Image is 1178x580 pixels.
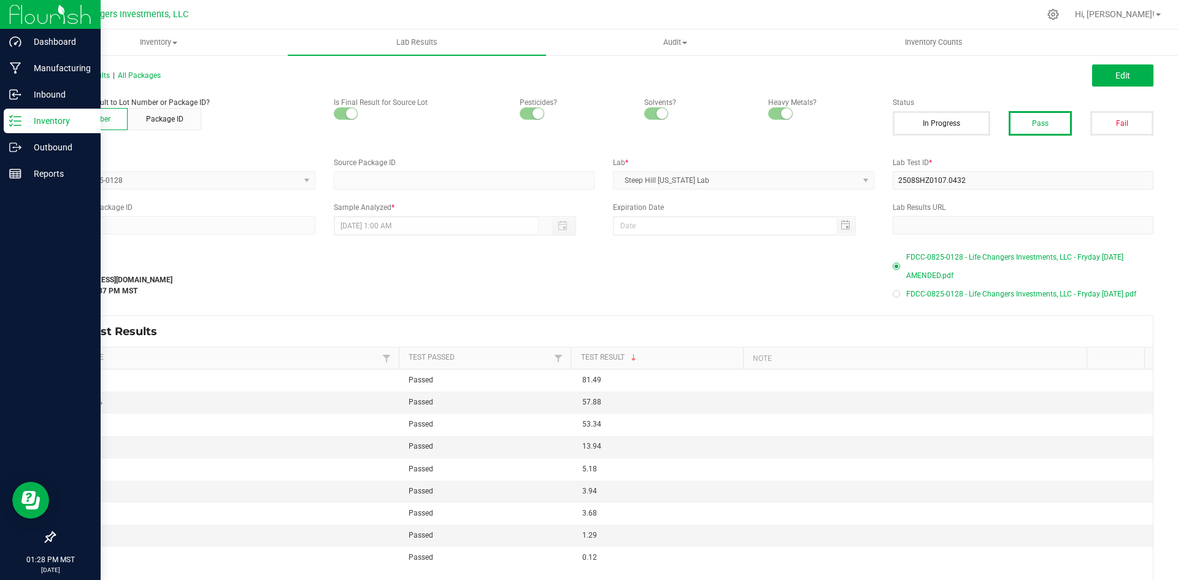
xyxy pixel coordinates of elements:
[9,141,21,153] inline-svg: Outbound
[409,376,433,384] span: Passed
[888,37,979,48] span: Inventory Counts
[9,88,21,101] inline-svg: Inbound
[1090,111,1153,136] button: Fail
[644,97,750,108] p: Solvents?
[409,442,433,450] span: Passed
[409,420,433,428] span: Passed
[64,325,166,338] span: Lab Test Results
[12,482,49,519] iframe: Resource center
[54,97,315,108] p: Attach lab result to Lot Number or Package ID?
[9,115,21,127] inline-svg: Inventory
[409,509,433,517] span: Passed
[409,465,433,473] span: Passed
[743,347,1087,369] th: Note
[379,350,394,366] a: Filter
[30,37,287,48] span: Inventory
[582,465,597,473] span: 5.18
[805,29,1063,55] a: Inventory Counts
[613,202,874,213] label: Expiration Date
[547,37,804,48] span: Audit
[1115,71,1130,80] span: Edit
[409,487,433,495] span: Passed
[21,61,95,75] p: Manufacturing
[6,565,95,574] p: [DATE]
[9,168,21,180] inline-svg: Reports
[551,350,566,366] a: Filter
[409,553,433,562] span: Passed
[582,487,597,495] span: 3.94
[334,202,595,213] label: Sample Analyzed
[409,398,433,406] span: Passed
[21,114,95,128] p: Inventory
[6,554,95,565] p: 01:28 PM MST
[520,97,625,108] p: Pesticides?
[893,263,900,270] form-radio-button: Primary COA
[21,87,95,102] p: Inbound
[906,248,1154,285] span: FDCC-0825-0128 - Life Changers Investments, LLC - Fryday [DATE] AMENDED.pdf
[1045,9,1061,20] div: Manage settings
[409,531,433,539] span: Passed
[54,202,315,213] label: Lab Sample Package ID
[54,157,315,168] label: Lot Number
[629,353,639,363] span: Sortable
[62,9,188,20] span: Life Changers Investments, LLC
[581,353,739,363] a: Test ResultSortable
[128,108,201,130] button: Package ID
[1092,64,1153,87] button: Edit
[582,509,597,517] span: 3.68
[582,553,597,562] span: 0.12
[893,97,1154,108] label: Status
[21,34,95,49] p: Dashboard
[21,166,95,181] p: Reports
[546,29,804,55] a: Audit
[118,71,161,80] span: All Packages
[54,260,245,271] label: Last Modified
[613,157,874,168] label: Lab
[409,353,551,363] a: Test PassedSortable
[380,37,454,48] span: Lab Results
[334,157,595,168] label: Source Package ID
[582,398,601,406] span: 57.88
[582,442,601,450] span: 13.94
[1009,111,1072,136] button: Pass
[113,71,115,80] span: |
[9,36,21,48] inline-svg: Dashboard
[582,420,601,428] span: 53.34
[893,111,991,136] button: In Progress
[9,62,21,74] inline-svg: Manufacturing
[29,29,288,55] a: Inventory
[64,353,379,363] a: Test NameSortable
[582,376,601,384] span: 81.49
[906,285,1136,303] span: FDCC-0825-0128 - Life Changers Investments, LLC - Fryday [DATE].pdf
[893,202,1154,213] label: Lab Results URL
[1075,9,1155,19] span: Hi, [PERSON_NAME]!
[54,276,172,284] strong: [EMAIL_ADDRESS][DOMAIN_NAME]
[21,140,95,155] p: Outbound
[768,97,874,108] p: Heavy Metals?
[582,531,597,539] span: 1.29
[893,157,1154,168] label: Lab Test ID
[288,29,546,55] a: Lab Results
[334,97,502,108] p: Is Final Result for Source Lot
